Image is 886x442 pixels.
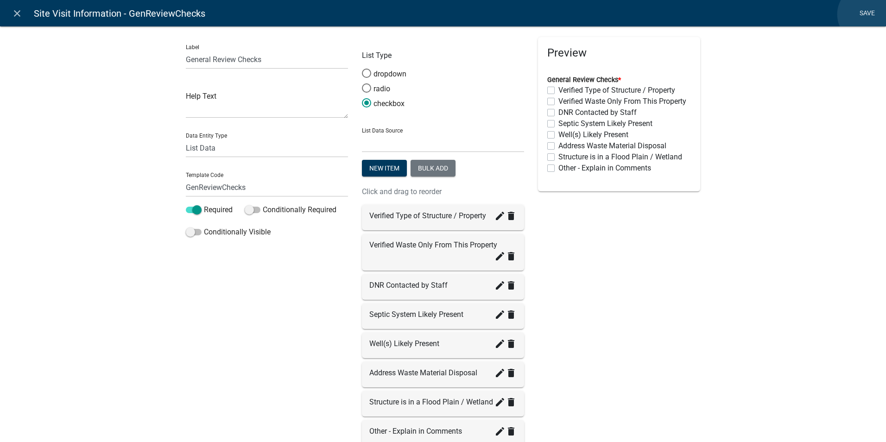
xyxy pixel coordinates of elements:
i: delete [506,367,517,379]
label: checkbox [362,98,405,109]
p: List Type [362,50,524,61]
label: Verified Waste Only From This Property [558,96,686,107]
div: Address Waste Material Disposal [369,367,517,379]
i: delete [506,280,517,291]
i: create [494,251,506,262]
i: delete [506,210,517,221]
div: Verified Waste Only From This Property [369,240,517,251]
div: Other - Explain in Comments [369,426,517,437]
label: Well(s) Likely Present [558,129,628,140]
label: dropdown [362,69,406,80]
i: create [494,210,506,221]
div: Verified Type of Structure / Property [369,210,517,221]
button: Bulk add [411,160,456,177]
label: Address Waste Material Disposal [558,140,666,152]
i: delete [506,309,517,320]
label: Other - Explain in Comments [558,163,651,174]
label: Verified Type of Structure / Property [558,85,675,96]
div: Structure is in a Flood Plain / Wetland [369,397,517,408]
label: Septic System Likely Present [558,118,652,129]
label: General Review Checks [547,77,621,83]
i: create [494,367,506,379]
div: Well(s) Likely Present [369,338,517,349]
label: radio [362,83,390,95]
i: create [494,397,506,408]
label: Required [186,204,233,215]
label: Structure is in a Flood Plain / Wetland [558,152,682,163]
label: Conditionally Required [245,204,336,215]
i: close [12,8,23,19]
i: delete [506,251,517,262]
i: delete [506,338,517,349]
button: New item [362,160,407,177]
i: create [494,280,506,291]
span: Site Visit Information - GenReviewChecks [34,4,205,23]
i: delete [506,426,517,437]
i: create [494,426,506,437]
label: Conditionally Visible [186,227,271,238]
a: Save [855,5,879,22]
h5: Preview [547,46,691,60]
label: DNR Contacted by Staff [558,107,637,118]
i: delete [506,397,517,408]
i: create [494,309,506,320]
div: DNR Contacted by Staff [369,280,517,291]
div: Septic System Likely Present [369,309,517,320]
i: create [494,338,506,349]
p: Click and drag to reorder [362,186,524,197]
